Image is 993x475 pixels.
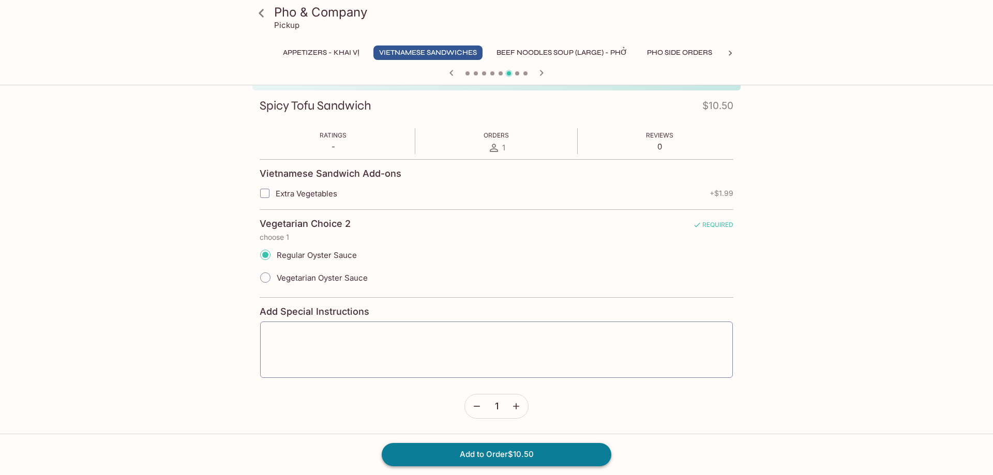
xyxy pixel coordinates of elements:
h4: Add Special Instructions [260,306,733,317]
span: REQUIRED [693,221,733,233]
span: 1 [495,401,499,412]
h3: Spicy Tofu Sandwich [260,98,371,114]
p: choose 1 [260,233,733,241]
span: + $1.99 [710,189,733,197]
p: Pickup [274,20,299,30]
span: Regular Oyster Sauce [277,250,357,260]
h4: $10.50 [702,98,733,118]
button: Add to Order$10.50 [382,443,611,466]
span: Vegetarian Oyster Sauce [277,273,368,283]
button: Appetizers - KHAI VỊ [277,45,365,60]
span: Reviews [646,131,673,139]
button: BEEF NOODLES SOUP (LARGE) - PHỞ [491,45,633,60]
span: Extra Vegetables [276,189,337,198]
h4: Vietnamese Sandwich Add-ons [260,168,401,179]
p: - [320,142,347,151]
h4: Vegetarian Choice 2 [260,218,351,229]
span: Orders [484,131,509,139]
span: 1 [502,143,505,152]
button: PHO SIDE ORDERS [641,45,718,60]
h3: Pho & Company [274,4,736,20]
span: Ratings [320,131,347,139]
p: 0 [646,142,673,151]
button: VIETNAMESE SANDWICHES [373,45,483,60]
